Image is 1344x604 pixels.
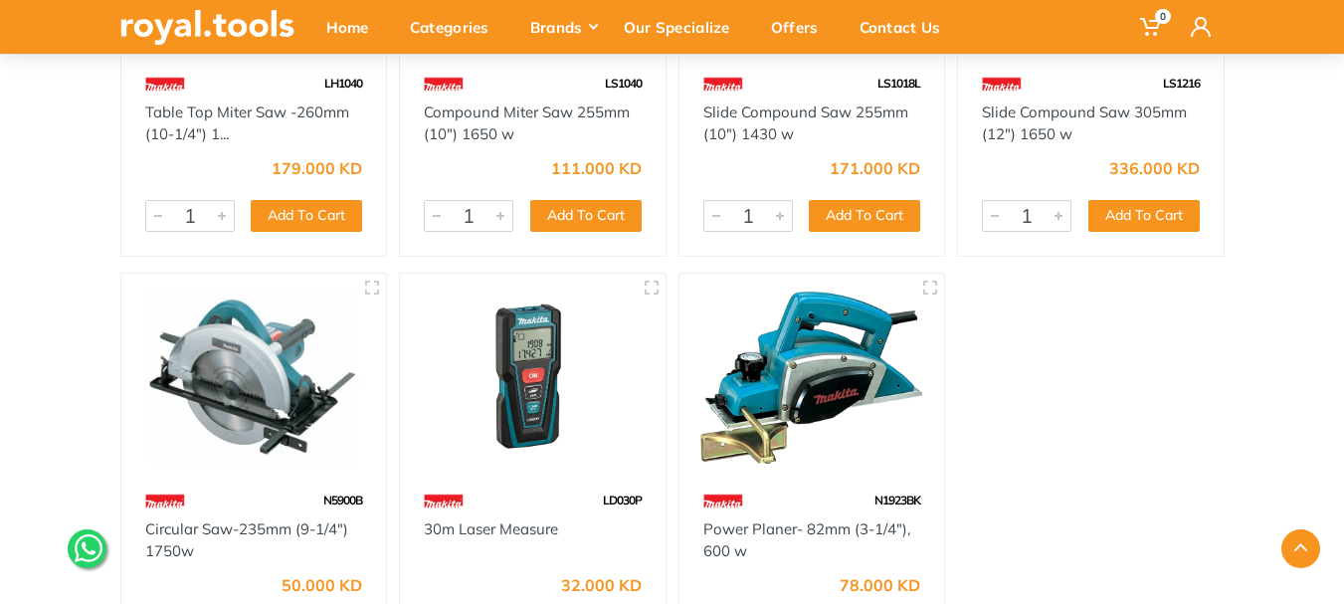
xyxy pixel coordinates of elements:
img: Royal Tools - 30m Laser Measure [418,292,648,464]
a: Circular Saw-235mm (9-1/4") 1750w [145,519,348,561]
div: Brands [516,6,610,48]
img: 42.webp [424,67,464,101]
div: Contact Us [846,6,968,48]
div: 111.000 KD [551,160,642,176]
div: 179.000 KD [272,160,362,176]
div: 50.000 KD [282,577,362,593]
span: LH1040 [324,76,362,91]
img: 42.webp [703,67,743,101]
img: 42.webp [145,484,185,518]
span: LD030P [603,493,642,507]
button: Add To Cart [1088,200,1200,232]
div: 171.000 KD [830,160,920,176]
button: Add To Cart [251,200,362,232]
div: Categories [396,6,516,48]
span: LS1018L [877,76,920,91]
img: 42.webp [703,484,743,518]
a: 30m Laser Measure [424,519,558,538]
img: Royal Tools - Power Planer- 82mm (3-1/4 [697,292,927,464]
div: Our Specialize [610,6,757,48]
span: 0 [1155,9,1171,24]
img: royal.tools Logo [120,10,294,45]
div: 336.000 KD [1109,160,1200,176]
a: Power Planer- 82mm (3-1/4"), 600 w [703,519,910,561]
img: Royal Tools - Circular Saw-235mm (9-1/4 [139,292,369,464]
img: 42.webp [145,67,185,101]
span: LS1216 [1163,76,1200,91]
div: 32.000 KD [561,577,642,593]
button: Add To Cart [530,200,642,232]
div: Offers [757,6,846,48]
button: Add To Cart [809,200,920,232]
img: 42.webp [982,67,1022,101]
div: 78.000 KD [840,577,920,593]
a: Compound Miter Saw 255mm (10") 1650 w [424,102,630,144]
span: N1923BK [874,493,920,507]
span: LS1040 [605,76,642,91]
div: Home [312,6,396,48]
img: 42.webp [424,484,464,518]
span: N5900B [323,493,362,507]
a: Slide Compound Saw 305mm (12") 1650 w [982,102,1187,144]
a: Table Top Miter Saw -260mm (10-1/4") 1... [145,102,349,144]
a: Slide Compound Saw 255mm (10") 1430 w [703,102,908,144]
